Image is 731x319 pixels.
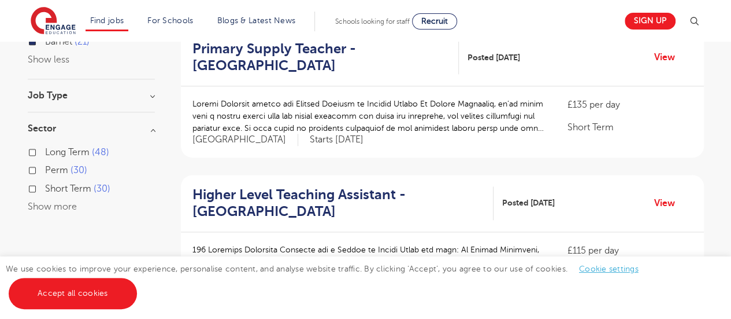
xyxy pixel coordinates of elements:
p: £115 per day [567,244,692,258]
span: Perm [45,165,68,175]
span: 21 [75,36,90,47]
a: Sign up [625,13,676,30]
a: View [654,50,684,65]
button: Show less [28,54,69,65]
span: We use cookies to improve your experience, personalise content, and analyse website traffic. By c... [6,265,650,298]
img: Engage Education [31,7,76,36]
p: £135 per day [567,98,692,112]
p: Loremi Dolorsit ametco adi Elitsed Doeiusm te Incidid Utlabo Et Dolore Magnaaliq, en’ad minim ven... [192,98,544,134]
span: Short Term [45,184,91,194]
p: Short Term [567,120,692,134]
span: Posted [DATE] [467,52,520,64]
span: [GEOGRAPHIC_DATA] [192,134,298,146]
span: Posted [DATE] [502,197,555,209]
h2: Higher Level Teaching Assistant - [GEOGRAPHIC_DATA] [192,186,485,220]
span: Schools looking for staff [335,17,410,25]
h3: Sector [28,124,155,133]
span: Long Term [45,147,90,157]
a: Find jobs [90,16,124,25]
input: Short Term 30 [45,184,53,191]
a: Higher Level Teaching Assistant - [GEOGRAPHIC_DATA] [192,186,494,220]
h2: Primary Supply Teacher - [GEOGRAPHIC_DATA] [192,41,450,74]
input: Perm 30 [45,165,53,173]
a: Accept all cookies [9,278,137,309]
span: 48 [92,147,109,157]
span: Recruit [421,17,448,25]
input: Long Term 48 [45,147,53,155]
span: 30 [70,165,87,175]
a: View [654,196,684,211]
p: Starts [DATE] [310,134,363,146]
a: For Schools [147,16,193,25]
button: Show more [28,201,77,212]
a: Blogs & Latest News [217,16,296,25]
span: 30 [94,184,110,194]
a: Primary Supply Teacher - [GEOGRAPHIC_DATA] [192,41,459,74]
a: Recruit [412,13,457,30]
span: Barnet [45,36,72,47]
h3: Job Type [28,91,155,100]
a: Cookie settings [579,265,639,273]
p: 196 Loremips Dolorsita Consecte adi e Seddoe te Incidi Utlab etd magn: Al Enimad Minimveni, qu’no... [192,244,544,280]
